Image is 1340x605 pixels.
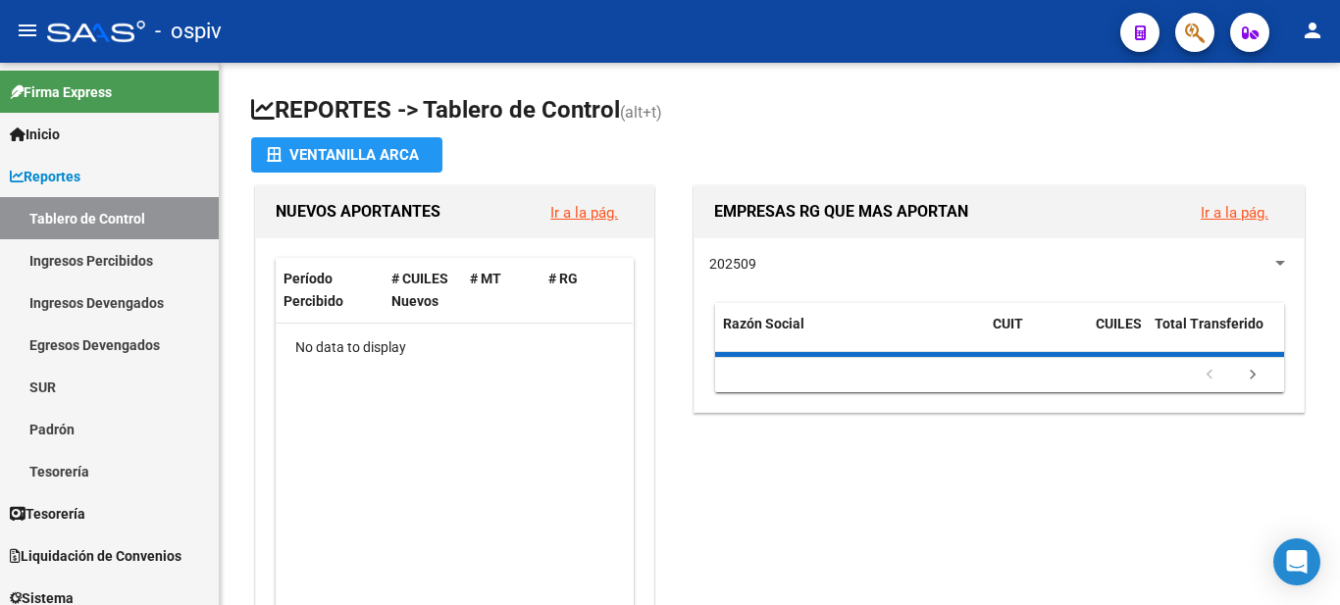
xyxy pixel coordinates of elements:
datatable-header-cell: Total Transferido [1147,303,1284,368]
button: Ir a la pág. [535,194,634,230]
span: Razón Social [723,316,804,331]
datatable-header-cell: Razón Social [715,303,985,368]
span: Reportes [10,166,80,187]
span: # CUILES Nuevos [391,271,448,309]
mat-icon: menu [16,19,39,42]
datatable-header-cell: # CUILES Nuevos [384,258,462,323]
span: (alt+t) [620,103,662,122]
span: Total Transferido [1155,316,1263,331]
span: Período Percibido [283,271,343,309]
span: 202509 [709,256,756,272]
span: Firma Express [10,81,112,103]
datatable-header-cell: # MT [462,258,541,323]
button: Ventanilla ARCA [251,137,442,173]
span: Tesorería [10,503,85,525]
a: go to previous page [1191,365,1228,386]
a: Ir a la pág. [1201,204,1268,222]
div: Open Intercom Messenger [1273,538,1320,585]
span: # MT [470,271,501,286]
div: Ventanilla ARCA [267,137,427,173]
datatable-header-cell: CUIT [985,303,1088,368]
span: CUIT [993,316,1023,331]
span: - ospiv [155,10,222,53]
h1: REPORTES -> Tablero de Control [251,94,1309,128]
a: go to next page [1234,365,1271,386]
button: Ir a la pág. [1185,194,1284,230]
span: NUEVOS APORTANTES [276,202,440,221]
div: No data to display [276,324,633,373]
a: Ir a la pág. [550,204,618,222]
span: Liquidación de Convenios [10,545,181,567]
span: EMPRESAS RG QUE MAS APORTAN [714,202,968,221]
span: Inicio [10,124,60,145]
datatable-header-cell: Período Percibido [276,258,384,323]
datatable-header-cell: # RG [541,258,619,323]
span: # RG [548,271,578,286]
span: CUILES [1096,316,1142,331]
mat-icon: person [1301,19,1324,42]
datatable-header-cell: CUILES [1088,303,1147,368]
